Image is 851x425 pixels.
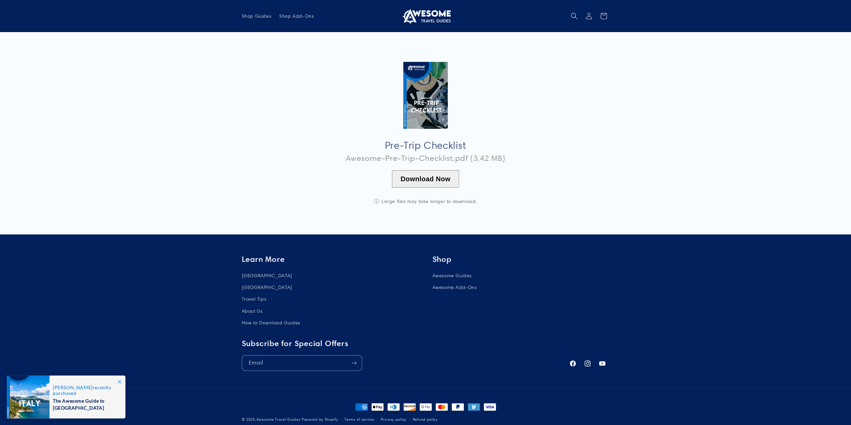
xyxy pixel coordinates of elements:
[347,355,362,371] button: Subscribe
[403,62,448,129] img: Awesome-Pre-Trip-Checklist-Cover-Large.webp
[432,282,477,293] a: Awesome Add-Ons
[53,385,118,396] span: recently purchased
[432,254,610,264] h2: Shop
[242,282,292,293] a: [GEOGRAPHIC_DATA]
[242,272,292,282] a: [GEOGRAPHIC_DATA]
[302,417,338,422] a: Powered by Shopify
[398,5,453,26] a: Awesome Travel Guides
[413,416,438,423] a: Refund policy
[401,8,451,24] img: Awesome Travel Guides
[53,385,93,390] span: [PERSON_NAME]
[242,417,301,422] small: © 2025,
[242,293,267,305] a: Travel Tips
[275,9,318,23] a: Shop Add-Ons
[344,416,374,423] a: Terms of service
[432,272,472,282] a: Awesome Guides
[242,317,300,329] a: How to Download Guides
[567,9,581,23] summary: Search
[359,198,493,204] div: Large files may take longer to download.
[238,9,276,23] a: Shop Guides
[242,254,419,264] h2: Learn More
[242,305,262,317] a: About Us
[374,198,380,204] span: ⓘ
[53,396,118,411] span: The Awesome Guide to [GEOGRAPHIC_DATA]
[256,417,300,422] a: Awesome Travel Guides
[392,170,459,188] button: Download Now
[381,416,406,423] a: Privacy policy
[242,339,562,348] h2: Subscribe for Special Offers
[279,13,314,19] span: Shop Add-Ons
[242,13,272,19] span: Shop Guides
